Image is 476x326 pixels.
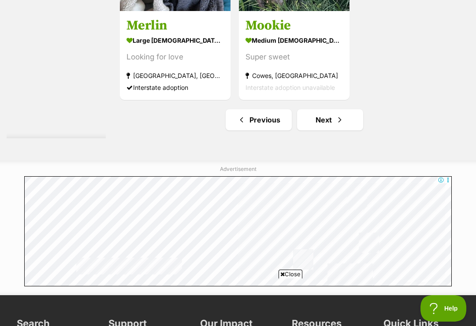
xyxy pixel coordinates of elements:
strong: medium [DEMOGRAPHIC_DATA] Dog [245,34,343,47]
nav: Pagination [119,109,469,130]
div: Interstate adoption [126,82,224,94]
span: Close [279,270,302,278]
strong: large [DEMOGRAPHIC_DATA] Dog [126,34,224,47]
a: Merlin large [DEMOGRAPHIC_DATA] Dog Looking for love [GEOGRAPHIC_DATA], [GEOGRAPHIC_DATA] Interst... [120,11,231,100]
a: Mookie medium [DEMOGRAPHIC_DATA] Dog Super sweet Cowes, [GEOGRAPHIC_DATA] Interstate adoption una... [239,11,350,100]
strong: [GEOGRAPHIC_DATA], [GEOGRAPHIC_DATA] [126,70,224,82]
div: Looking for love [126,52,224,63]
iframe: Advertisement [78,282,398,322]
strong: Cowes, [GEOGRAPHIC_DATA] [245,70,343,82]
iframe: Advertisement [24,176,452,286]
iframe: Help Scout Beacon - Open [420,295,467,322]
span: Interstate adoption unavailable [245,84,335,92]
h3: Mookie [245,18,343,34]
a: Previous page [226,109,292,130]
div: Super sweet [245,52,343,63]
a: Next page [297,109,363,130]
h3: Merlin [126,18,224,34]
